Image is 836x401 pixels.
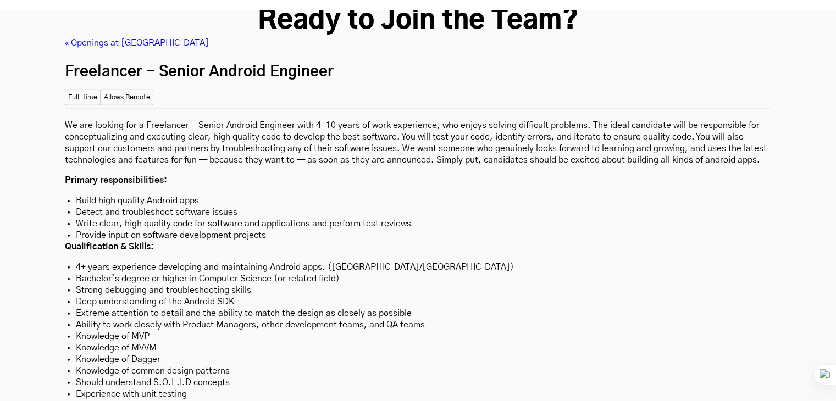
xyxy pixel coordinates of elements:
li: Deep understanding of the Android SDK [76,296,760,308]
p: We are looking for a Freelancer - Senior Android Engineer with 4-10 years of work experience, who... [65,120,771,166]
li: Extreme attention to detail and the ability to match the design as closely as possible [76,308,760,319]
li: Detect and troubleshoot software issues [76,207,760,218]
li: 4+ years experience developing and maintaining Android apps. ([GEOGRAPHIC_DATA]/[GEOGRAPHIC_DATA]) [76,261,760,273]
strong: Ready to Join the Team? [258,8,578,34]
strong: Qualification & Skills: [65,242,154,251]
li: Knowledge of Dagger [76,354,760,365]
li: Provide input on software development projects [76,230,760,241]
small: Allows Remote [101,90,153,105]
li: Experience with unit testing [76,388,760,400]
li: Knowledge of MVVM [76,342,760,354]
strong: Primary responsibilities: [65,176,167,185]
h2: Freelancer - Senior Android Engineer [65,60,771,84]
a: « Openings at [GEOGRAPHIC_DATA] [65,38,209,47]
li: Bachelor’s degree or higher in Computer Science (or related field) [76,273,760,285]
li: Write clear, high quality code for software and applications and perform test reviews [76,218,760,230]
li: Ability to work closely with Product Managers, other development teams, and QA teams [76,319,760,331]
li: Build high quality Android apps [76,195,760,207]
li: Should understand S.O.L.I.D concepts [76,377,760,388]
small: Full-time [65,90,101,105]
li: Knowledge of MVP [76,331,760,342]
li: Strong debugging and troubleshooting skills [76,285,760,296]
li: Knowledge of common design patterns [76,365,760,377]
